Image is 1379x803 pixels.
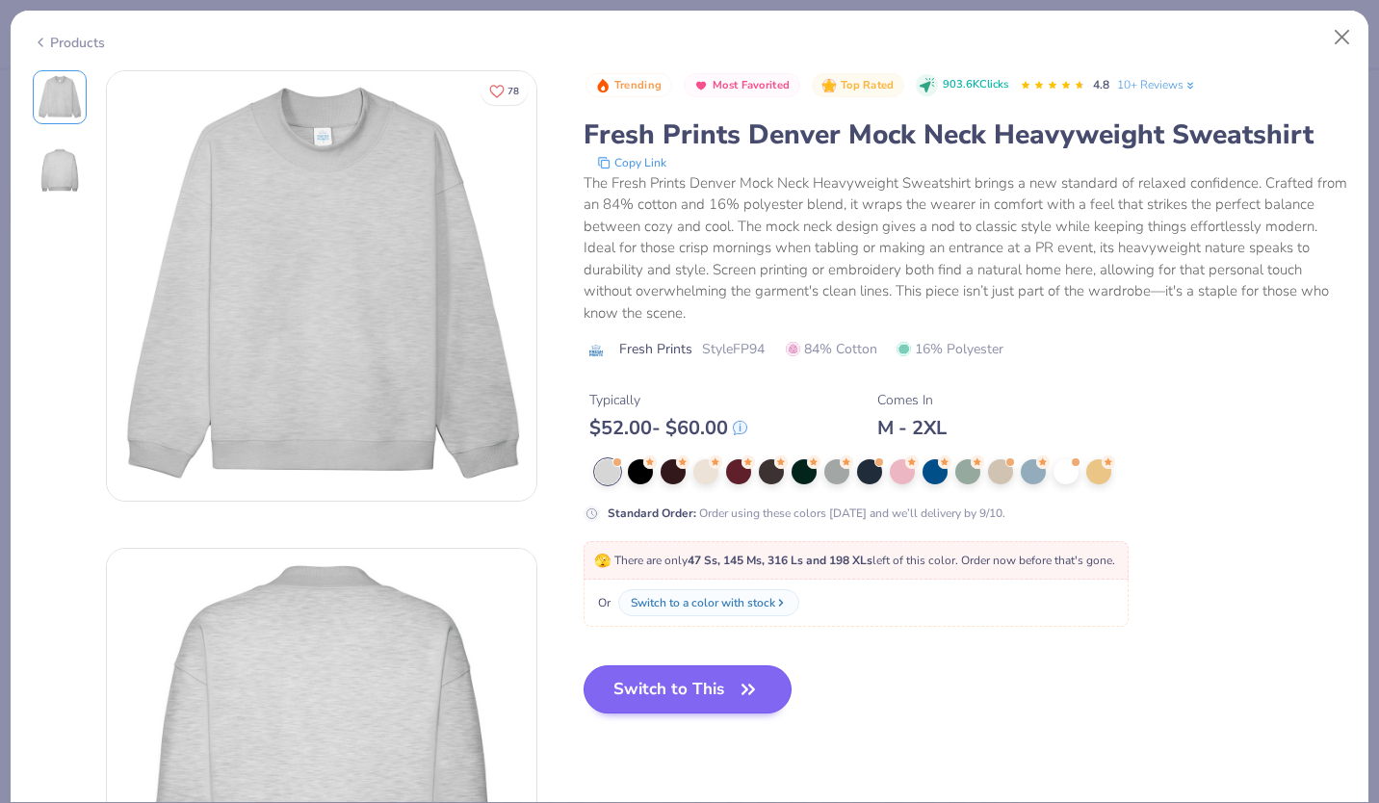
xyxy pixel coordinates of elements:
div: Comes In [877,390,947,410]
span: Style FP94 [702,339,765,359]
button: Switch to This [584,665,793,713]
div: Typically [589,390,747,410]
img: Top Rated sort [821,78,837,93]
button: copy to clipboard [591,153,672,172]
div: 4.8 Stars [1020,70,1085,101]
button: Badge Button [812,73,904,98]
div: Products [33,33,105,53]
button: Like [481,77,528,105]
span: 78 [507,87,519,96]
div: M - 2XL [877,416,947,440]
span: 84% Cotton [786,339,877,359]
span: Trending [614,80,662,91]
span: 903.6K Clicks [943,77,1008,93]
span: Fresh Prints [619,339,692,359]
img: Front [37,74,83,120]
button: Badge Button [684,73,800,98]
span: 🫣 [594,552,611,570]
img: brand logo [584,343,610,358]
button: Badge Button [585,73,672,98]
span: Top Rated [841,80,895,91]
img: Back [37,147,83,194]
img: Trending sort [595,78,611,93]
span: Most Favorited [713,80,790,91]
div: Order using these colors [DATE] and we’ll delivery by 9/10. [608,505,1005,522]
button: Close [1324,19,1361,56]
span: There are only left of this color. Order now before that's gone. [594,553,1115,568]
button: Switch to a color with stock [618,589,799,616]
div: Fresh Prints Denver Mock Neck Heavyweight Sweatshirt [584,117,1347,153]
img: Most Favorited sort [693,78,709,93]
strong: Standard Order : [608,505,696,521]
div: The Fresh Prints Denver Mock Neck Heavyweight Sweatshirt brings a new standard of relaxed confide... [584,172,1347,324]
div: Switch to a color with stock [631,594,775,611]
img: Front [107,71,536,501]
span: Or [594,594,611,611]
a: 10+ Reviews [1117,76,1197,93]
span: 16% Polyester [897,339,1003,359]
div: $ 52.00 - $ 60.00 [589,416,747,440]
span: 4.8 [1093,77,1109,92]
strong: 47 Ss, 145 Ms, 316 Ls and 198 XLs [688,553,872,568]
